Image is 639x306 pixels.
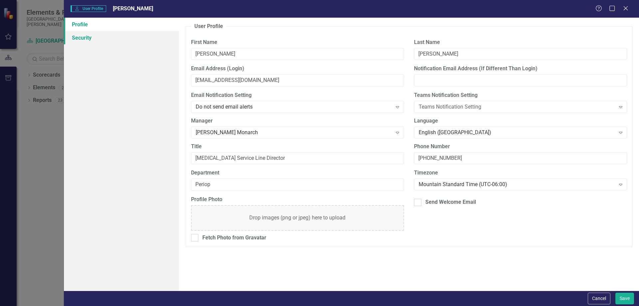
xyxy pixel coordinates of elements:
label: First Name [191,39,404,46]
div: Send Welcome Email [425,198,476,206]
span: User Profile [71,5,106,12]
div: Drop images (png or jpeg) here to upload [249,214,345,222]
label: Department [191,169,404,177]
label: Teams Notification Setting [414,92,627,99]
div: Teams Notification Setting [419,103,615,111]
a: Profile [64,18,179,31]
label: Last Name [414,39,627,46]
button: Save [615,293,634,304]
label: Language [414,117,627,125]
label: Timezone [414,169,627,177]
label: Email Address (Login) [191,65,404,73]
label: Phone Number [414,143,627,151]
label: Profile Photo [191,196,404,203]
div: Mountain Standard Time (UTC-06:00) [419,181,615,188]
label: Email Notification Setting [191,92,404,99]
div: [PERSON_NAME] Monarch [196,129,392,136]
label: Notification Email Address (If Different Than Login) [414,65,627,73]
label: Manager [191,117,404,125]
label: Title [191,143,404,151]
legend: User Profile [191,23,226,30]
span: [PERSON_NAME] [113,5,153,12]
a: Security [64,31,179,44]
div: English ([GEOGRAPHIC_DATA]) [419,129,615,136]
div: Fetch Photo from Gravatar [202,234,266,242]
button: Cancel [588,293,610,304]
div: Do not send email alerts [196,103,392,111]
